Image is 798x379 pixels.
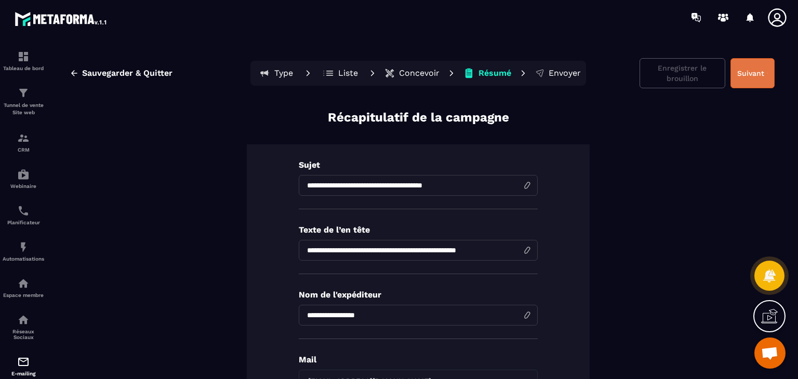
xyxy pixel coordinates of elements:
[3,329,44,340] p: Réseaux Sociaux
[17,356,30,368] img: email
[252,63,299,84] button: Type
[3,220,44,225] p: Planificateur
[460,63,514,84] button: Résumé
[82,68,172,78] span: Sauvegarder & Quitter
[299,355,538,364] p: Mail
[62,64,180,83] button: Sauvegarder & Quitter
[3,256,44,262] p: Automatisations
[3,160,44,197] a: automationsautomationsWebinaire
[15,9,108,28] img: logo
[3,79,44,124] a: formationformationTunnel de vente Site web
[17,241,30,253] img: automations
[274,68,293,78] p: Type
[730,58,775,88] button: Suivant
[3,65,44,71] p: Tableau de bord
[3,147,44,153] p: CRM
[3,124,44,160] a: formationformationCRM
[338,68,358,78] p: Liste
[299,160,538,170] p: Sujet
[3,233,44,269] a: automationsautomationsAutomatisations
[17,277,30,290] img: automations
[3,197,44,233] a: schedulerschedulerPlanificateur
[299,290,538,300] p: Nom de l'expéditeur
[754,337,786,369] div: Ouvrir le chat
[17,314,30,326] img: social-network
[317,63,364,84] button: Liste
[3,306,44,348] a: social-networksocial-networkRéseaux Sociaux
[381,63,443,84] button: Concevoir
[17,87,30,99] img: formation
[3,371,44,376] p: E-mailing
[17,50,30,63] img: formation
[532,63,584,84] button: Envoyer
[3,102,44,116] p: Tunnel de vente Site web
[478,68,511,78] p: Résumé
[17,168,30,181] img: automations
[17,132,30,144] img: formation
[3,269,44,306] a: automationsautomationsEspace membre
[3,292,44,298] p: Espace membre
[328,109,509,126] p: Récapitulatif de la campagne
[549,68,581,78] p: Envoyer
[3,43,44,79] a: formationformationTableau de bord
[3,183,44,189] p: Webinaire
[17,205,30,217] img: scheduler
[399,68,440,78] p: Concevoir
[299,225,538,235] p: Texte de l’en tête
